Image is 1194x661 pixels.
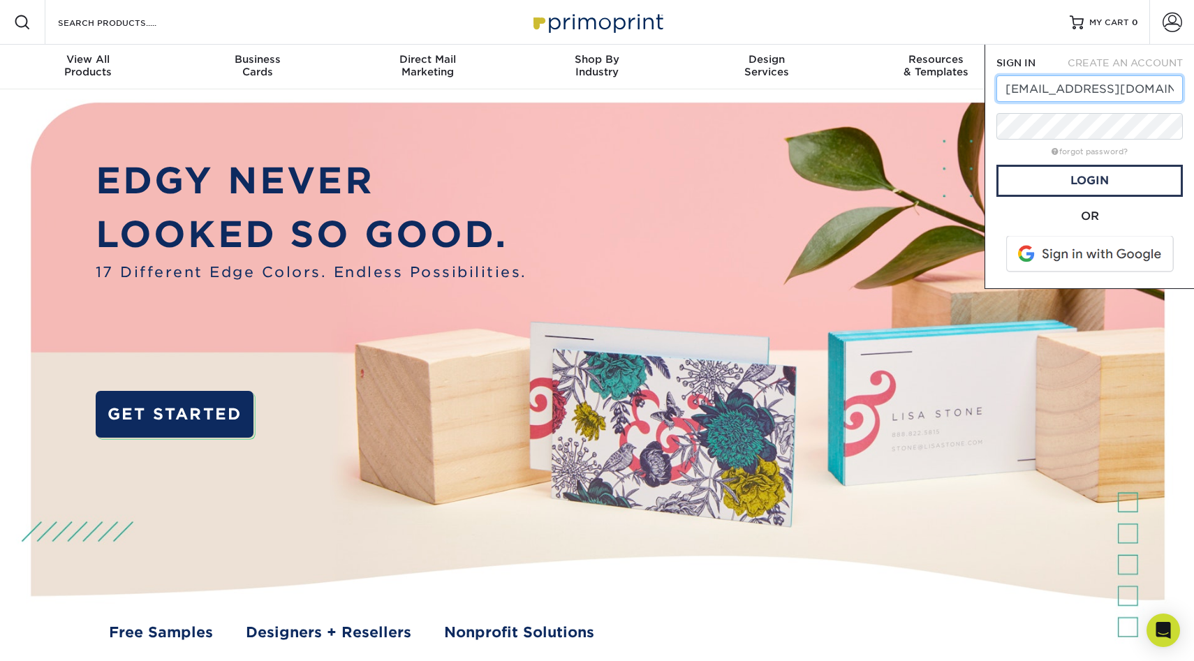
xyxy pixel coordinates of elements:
[3,53,173,66] span: View All
[996,75,1183,102] input: Email
[1147,614,1180,647] div: Open Intercom Messenger
[996,165,1183,197] a: Login
[96,391,254,438] a: GET STARTED
[996,57,1035,68] span: SIGN IN
[527,7,667,37] img: Primoprint
[513,53,682,78] div: Industry
[851,45,1021,89] a: Resources& Templates
[444,622,594,644] a: Nonprofit Solutions
[681,53,851,66] span: Design
[681,45,851,89] a: DesignServices
[3,53,173,78] div: Products
[513,53,682,66] span: Shop By
[681,53,851,78] div: Services
[96,208,527,262] p: LOOKED SO GOOD.
[96,154,527,208] p: EDGY NEVER
[343,53,513,66] span: Direct Mail
[343,45,513,89] a: Direct MailMarketing
[996,208,1183,225] div: OR
[513,45,682,89] a: Shop ByIndustry
[1132,17,1138,27] span: 0
[96,262,527,283] span: 17 Different Edge Colors. Endless Possibilities.
[173,53,343,78] div: Cards
[1052,147,1128,156] a: forgot password?
[173,53,343,66] span: Business
[173,45,343,89] a: BusinessCards
[851,53,1021,66] span: Resources
[57,14,193,31] input: SEARCH PRODUCTS.....
[1089,17,1129,29] span: MY CART
[3,45,173,89] a: View AllProducts
[1068,57,1183,68] span: CREATE AN ACCOUNT
[851,53,1021,78] div: & Templates
[343,53,513,78] div: Marketing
